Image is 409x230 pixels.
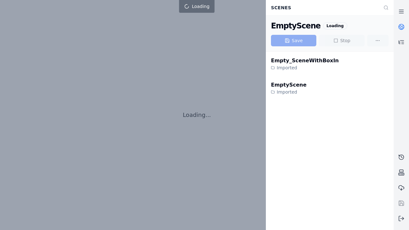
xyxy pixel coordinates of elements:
div: Empty_SceneWithBoxIn [271,57,339,65]
p: Loading... [183,111,211,119]
div: Imported [271,65,339,71]
div: Imported [271,89,306,95]
div: Scenes [267,2,380,14]
div: EmptyScene [271,21,320,31]
div: Loading [323,22,347,29]
span: Loading [192,3,209,10]
div: EmptyScene [271,81,306,89]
